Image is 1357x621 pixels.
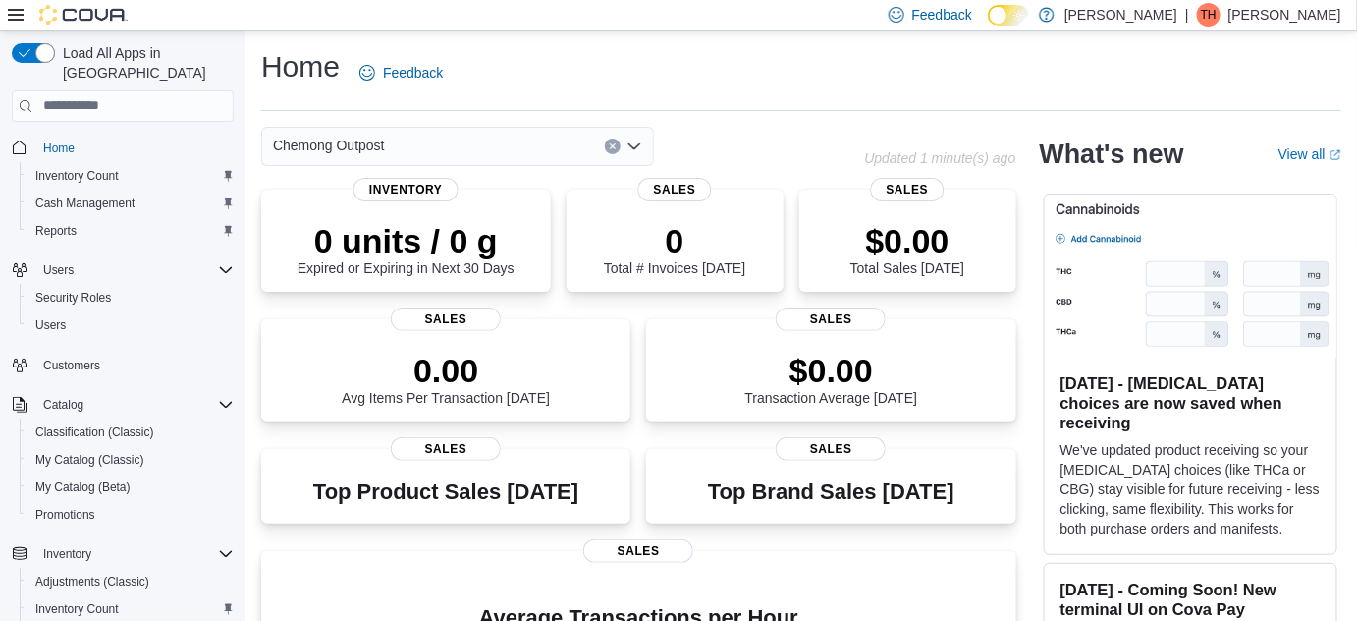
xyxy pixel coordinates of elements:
[27,448,152,472] a: My Catalog (Classic)
[1278,146,1341,162] a: View allExternal link
[4,391,242,419] button: Catalog
[27,421,162,444] a: Classification (Classic)
[35,507,95,523] span: Promotions
[864,150,1015,166] p: Updated 1 minute(s) ago
[776,308,886,331] span: Sales
[35,223,77,239] span: Reports
[871,178,945,201] span: Sales
[27,421,234,444] span: Classification (Classic)
[35,354,108,377] a: Customers
[27,476,138,499] a: My Catalog (Beta)
[776,437,886,461] span: Sales
[27,597,234,621] span: Inventory Count
[35,196,135,211] span: Cash Management
[27,313,74,337] a: Users
[20,568,242,595] button: Adjustments (Classic)
[708,480,954,504] h3: Top Brand Sales [DATE]
[20,501,242,529] button: Promotions
[27,597,127,621] a: Inventory Count
[850,221,964,260] p: $0.00
[43,141,75,156] span: Home
[1330,149,1341,161] svg: External link
[261,47,340,86] h1: Home
[35,393,234,417] span: Catalog
[35,542,234,566] span: Inventory
[391,308,501,331] span: Sales
[35,601,119,617] span: Inventory Count
[35,137,82,160] a: Home
[35,480,131,495] span: My Catalog (Beta)
[35,317,66,333] span: Users
[298,221,515,276] div: Expired or Expiring in Next 30 Days
[20,217,242,245] button: Reports
[626,139,642,154] button: Open list of options
[20,474,242,501] button: My Catalog (Beta)
[1064,3,1177,27] p: [PERSON_NAME]
[39,5,128,25] img: Cova
[1060,373,1321,432] h3: [DATE] - [MEDICAL_DATA] choices are now saved when receiving
[27,192,234,215] span: Cash Management
[27,503,103,527] a: Promotions
[912,5,972,25] span: Feedback
[35,258,81,282] button: Users
[27,570,157,593] a: Adjustments (Classic)
[35,136,234,160] span: Home
[352,53,451,92] a: Feedback
[1197,3,1221,27] div: Tim Hales
[745,351,918,390] p: $0.00
[27,219,234,243] span: Reports
[27,219,84,243] a: Reports
[313,480,578,504] h3: Top Product Sales [DATE]
[35,452,144,468] span: My Catalog (Classic)
[27,570,234,593] span: Adjustments (Classic)
[27,192,142,215] a: Cash Management
[850,221,964,276] div: Total Sales [DATE]
[298,221,515,260] p: 0 units / 0 g
[638,178,712,201] span: Sales
[20,311,242,339] button: Users
[745,351,918,406] div: Transaction Average [DATE]
[391,437,501,461] span: Sales
[4,351,242,379] button: Customers
[55,43,234,83] span: Load All Apps in [GEOGRAPHIC_DATA]
[35,542,99,566] button: Inventory
[604,221,745,276] div: Total # Invoices [DATE]
[383,63,443,83] span: Feedback
[27,503,234,527] span: Promotions
[27,164,127,188] a: Inventory Count
[27,286,119,310] a: Security Roles
[273,134,385,157] span: Chemong Outpost
[342,351,550,406] div: Avg Items Per Transaction [DATE]
[20,284,242,311] button: Security Roles
[43,358,100,373] span: Customers
[35,168,119,184] span: Inventory Count
[43,546,91,562] span: Inventory
[1228,3,1341,27] p: [PERSON_NAME]
[43,397,83,413] span: Catalog
[342,351,550,390] p: 0.00
[35,353,234,377] span: Customers
[605,139,621,154] button: Clear input
[1201,3,1217,27] span: TH
[35,258,234,282] span: Users
[4,540,242,568] button: Inventory
[27,448,234,472] span: My Catalog (Classic)
[20,190,242,217] button: Cash Management
[1185,3,1189,27] p: |
[43,262,74,278] span: Users
[35,574,149,590] span: Adjustments (Classic)
[353,178,459,201] span: Inventory
[1060,440,1321,538] p: We've updated product receiving so your [MEDICAL_DATA] choices (like THCa or CBG) stay visible fo...
[35,393,91,417] button: Catalog
[988,5,1029,26] input: Dark Mode
[27,313,234,337] span: Users
[35,290,111,306] span: Security Roles
[604,221,745,260] p: 0
[27,476,234,499] span: My Catalog (Beta)
[583,539,693,563] span: Sales
[27,286,234,310] span: Security Roles
[1040,139,1184,170] h2: What's new
[4,256,242,284] button: Users
[20,162,242,190] button: Inventory Count
[20,446,242,474] button: My Catalog (Classic)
